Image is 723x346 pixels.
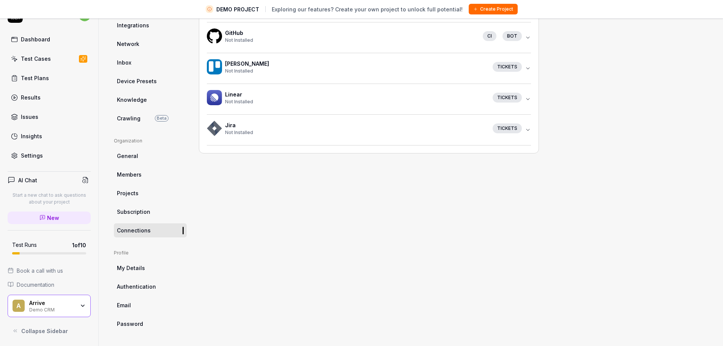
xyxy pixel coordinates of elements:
[29,306,75,312] div: Demo CRM
[21,74,49,82] div: Test Plans
[207,84,531,114] button: HackofficeLinearNot InstalledTickets
[8,32,91,47] a: Dashboard
[8,129,91,144] a: Insights
[114,298,187,312] a: Email
[216,5,259,13] span: DEMO PROJECT
[207,53,531,84] button: Hackoffice[PERSON_NAME]Not InstalledTickets
[117,40,139,48] span: Network
[207,28,222,44] img: Hackoffice
[114,317,187,331] a: Password
[493,62,522,72] div: Tickets
[114,167,187,182] a: Members
[483,31,496,41] div: CI
[117,114,140,122] span: Crawling
[17,267,63,275] span: Book a call with us
[114,74,187,88] a: Device Presets
[8,71,91,85] a: Test Plans
[117,96,147,104] span: Knowledge
[8,267,91,275] a: Book a call with us
[8,148,91,163] a: Settings
[114,137,187,144] div: Organization
[21,55,51,63] div: Test Cases
[114,93,187,107] a: Knowledge
[225,29,477,37] h4: GitHub
[114,280,187,294] a: Authentication
[207,59,222,74] img: Hackoffice
[225,99,253,104] span: Not Installed
[47,214,59,222] span: New
[225,60,487,68] h4: [PERSON_NAME]
[117,152,138,160] span: General
[18,176,37,184] h4: AI Chat
[225,121,487,129] h4: Jira
[117,208,150,216] span: Subscription
[225,37,253,43] span: Not Installed
[117,264,145,272] span: My Details
[72,241,86,249] span: 1 of 10
[8,295,91,318] button: AArriveDemo CRM
[117,58,131,66] span: Inbox
[117,283,156,291] span: Authentication
[207,115,531,145] button: HackofficeJiraNot InstalledTickets
[8,281,91,289] a: Documentation
[114,223,187,237] a: Connections
[117,21,149,29] span: Integrations
[502,31,522,41] div: bot
[114,18,187,32] a: Integrations
[114,111,187,125] a: CrawlingBeta
[117,226,151,234] span: Connections
[29,300,75,307] div: Arrive
[493,123,522,133] div: Tickets
[21,93,41,101] div: Results
[8,109,91,124] a: Issues
[114,186,187,200] a: Projects
[225,68,253,74] span: Not Installed
[225,90,487,98] h4: Linear
[8,192,91,205] p: Start a new chat to ask questions about your project
[493,93,522,103] div: Tickets
[117,171,142,179] span: Members
[207,121,222,136] img: Hackoffice
[12,242,37,248] h5: Test Runs
[8,90,91,105] a: Results
[117,77,157,85] span: Device Presets
[21,132,42,140] div: Insights
[114,55,187,70] a: Inbox
[117,320,143,328] span: Password
[114,149,187,163] a: General
[8,323,91,338] button: Collapse Sidebar
[117,189,139,197] span: Projects
[17,281,54,289] span: Documentation
[225,130,253,135] span: Not Installed
[21,113,38,121] div: Issues
[117,301,131,309] span: Email
[207,22,531,53] button: HackofficeGitHubNot InstalledCIbot
[21,152,43,160] div: Settings
[469,4,518,14] button: Create Project
[207,90,222,105] img: Hackoffice
[114,250,187,256] div: Profile
[21,35,50,43] div: Dashboard
[114,261,187,275] a: My Details
[21,327,68,335] span: Collapse Sidebar
[114,37,187,51] a: Network
[155,115,169,122] span: Beta
[8,212,91,224] a: New
[272,5,463,13] span: Exploring our features? Create your own project to unlock full potential!
[13,300,25,312] span: A
[114,205,187,219] a: Subscription
[8,51,91,66] a: Test Cases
